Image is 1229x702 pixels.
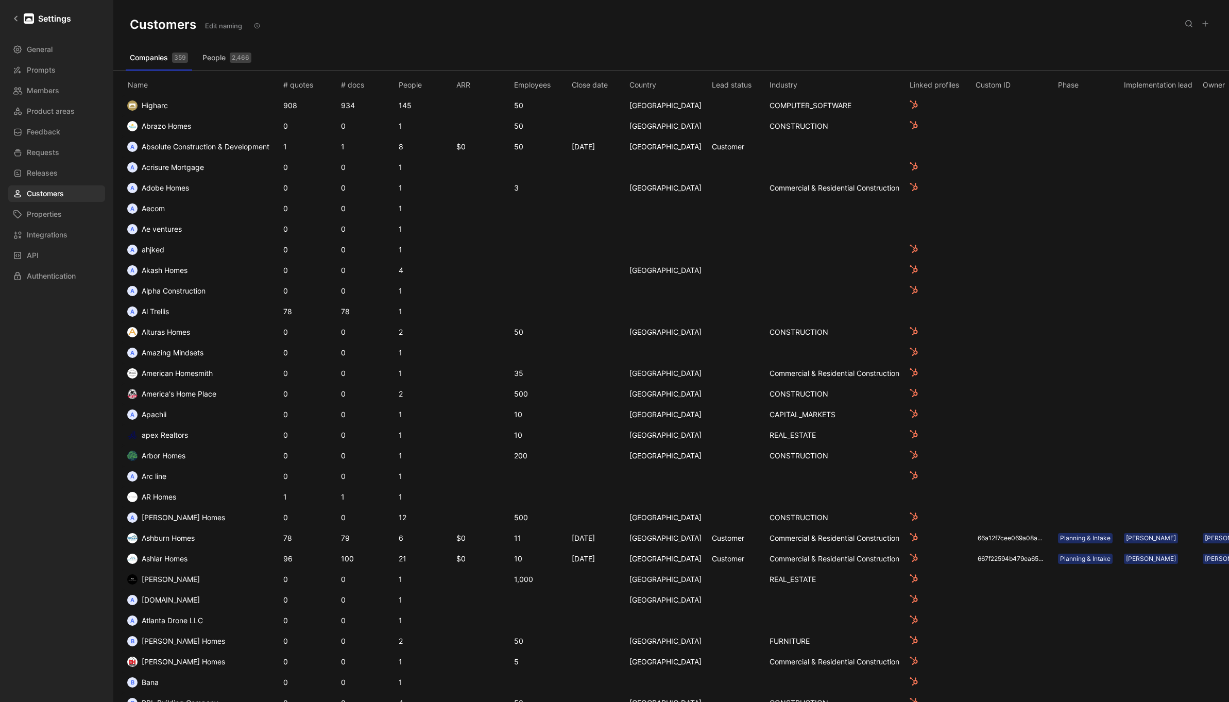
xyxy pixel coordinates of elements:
[8,144,105,161] a: Requests
[397,446,454,466] td: 1
[127,368,138,379] img: logo
[339,404,397,425] td: 0
[397,71,454,95] th: People
[127,121,138,131] img: logo
[339,672,397,693] td: 0
[512,116,570,136] td: 50
[124,139,273,155] button: AAbsolute Construction & Development
[281,281,339,301] td: 0
[710,71,767,95] th: Lead status
[767,363,908,384] td: Commercial & Residential Construction
[27,146,59,159] span: Requests
[27,105,75,117] span: Product areas
[281,301,339,322] td: 78
[397,198,454,219] td: 1
[512,528,570,549] td: 11
[130,17,196,32] h1: Customers
[397,178,454,198] td: 1
[127,512,138,523] div: A
[339,301,397,322] td: 78
[124,551,191,567] button: logoAshlar Homes
[339,178,397,198] td: 0
[198,49,255,66] button: People
[281,549,339,569] td: 96
[27,208,62,220] span: Properties
[1126,533,1176,543] div: [PERSON_NAME]
[142,286,206,295] span: Alpha Construction
[281,384,339,404] td: 0
[1056,71,1122,95] th: Phase
[127,636,138,646] div: B
[142,472,166,481] span: Arc line
[978,533,1046,543] div: 66a12f7cee069a08a942f737
[570,71,627,95] th: Close date
[397,281,454,301] td: 1
[512,425,570,446] td: 10
[1060,533,1111,543] div: Planning & Intake
[127,142,138,152] div: A
[397,301,454,322] td: 1
[397,136,454,157] td: 8
[454,71,512,95] th: ARR
[339,569,397,590] td: 0
[127,224,138,234] div: A
[570,549,627,569] td: [DATE]
[397,343,454,363] td: 1
[281,71,339,95] th: # quotes
[281,157,339,178] td: 0
[627,116,710,136] td: [GEOGRAPHIC_DATA]
[127,409,138,420] div: A
[627,590,710,610] td: [GEOGRAPHIC_DATA]
[127,595,138,605] div: a
[627,384,710,404] td: [GEOGRAPHIC_DATA]
[124,283,209,299] button: AAlpha Construction
[627,446,710,466] td: [GEOGRAPHIC_DATA]
[124,159,208,176] button: AAcrisure Mortgage
[142,122,191,130] span: Abrazo Homes
[767,569,908,590] td: REAL_ESTATE
[397,672,454,693] td: 1
[397,487,454,507] td: 1
[710,136,767,157] td: Customer
[767,404,908,425] td: CAPITAL_MARKETS
[124,633,229,649] button: B[PERSON_NAME] Homes
[1126,554,1176,564] div: [PERSON_NAME]
[627,404,710,425] td: [GEOGRAPHIC_DATA]
[127,554,138,564] img: logo
[627,322,710,343] td: [GEOGRAPHIC_DATA]
[397,528,454,549] td: 6
[142,245,164,254] span: ahjked
[124,427,192,443] button: logoapex Realtors
[27,249,39,262] span: API
[127,451,138,461] img: logo
[627,260,710,281] td: [GEOGRAPHIC_DATA]
[127,306,138,317] div: A
[127,348,138,358] div: A
[397,363,454,384] td: 1
[124,530,198,546] button: logoAshburn Homes
[142,369,213,378] span: American Homesmith
[124,571,203,588] button: logo[PERSON_NAME]
[127,574,138,585] img: logo
[8,206,105,222] a: Properties
[142,266,187,275] span: Akash Homes
[127,286,138,296] div: A
[512,631,570,652] td: 50
[397,260,454,281] td: 4
[397,652,454,672] td: 1
[512,136,570,157] td: 50
[142,678,159,687] span: Bana
[512,363,570,384] td: 35
[339,590,397,610] td: 0
[124,592,203,608] button: a[DOMAIN_NAME]
[397,590,454,610] td: 1
[397,569,454,590] td: 1
[142,595,200,604] span: [DOMAIN_NAME]
[27,270,76,282] span: Authentication
[397,549,454,569] td: 21
[124,303,173,320] button: AAl Trellis
[339,322,397,343] td: 0
[127,100,138,111] img: logo
[627,95,710,116] td: [GEOGRAPHIC_DATA]
[454,136,512,157] td: $0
